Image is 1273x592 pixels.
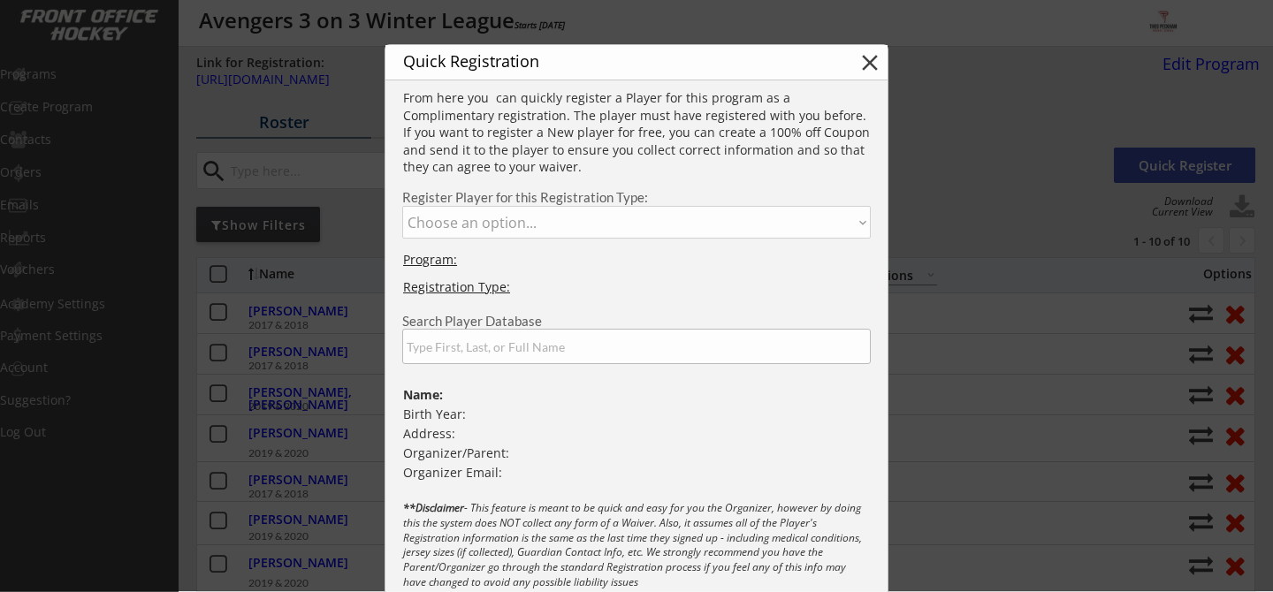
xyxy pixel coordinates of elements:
div: Search Player Database [402,315,871,328]
strong: **Disclaimer [403,500,464,515]
input: Type First, Last, or Full Name [402,329,871,364]
u: Program: [403,251,457,268]
div: Birth Year: [385,406,888,423]
div: From here you can quickly register a Player for this program as a Complimentary registration. The... [385,89,888,178]
div: Organizer Email: [385,464,888,482]
u: Registration Type: [403,278,510,295]
div: Address: [385,425,888,443]
button: close [857,49,883,76]
div: Name: [385,386,887,404]
div: Organizer/Parent: [385,444,887,462]
div: - This feature is meant to be quick and easy for you the Organizer, however by doing this the sys... [385,501,888,592]
div: Quick Registration [385,47,769,78]
div: Register Player for this Registration Type: [402,191,871,204]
